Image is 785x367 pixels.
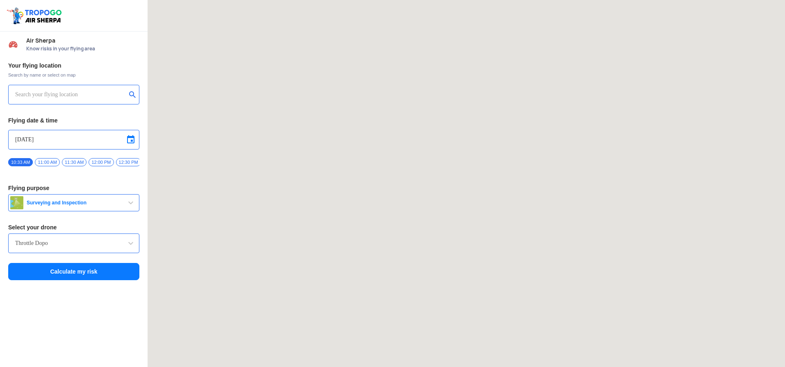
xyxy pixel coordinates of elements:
[15,238,132,248] input: Search by name or Brand
[8,224,139,230] h3: Select your drone
[15,90,126,100] input: Search your flying location
[8,194,139,211] button: Surveying and Inspection
[8,263,139,280] button: Calculate my risk
[23,199,126,206] span: Surveying and Inspection
[8,158,33,166] span: 10:33 AM
[8,118,139,123] h3: Flying date & time
[8,39,18,49] img: Risk Scores
[8,63,139,68] h3: Your flying location
[89,158,114,166] span: 12:00 PM
[62,158,86,166] span: 11:30 AM
[35,158,59,166] span: 11:00 AM
[8,185,139,191] h3: Flying purpose
[8,72,139,78] span: Search by name or select on map
[10,196,23,209] img: survey.png
[26,45,139,52] span: Know risks in your flying area
[15,135,132,145] input: Select Date
[116,158,141,166] span: 12:30 PM
[26,37,139,44] span: Air Sherpa
[6,6,64,25] img: ic_tgdronemaps.svg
